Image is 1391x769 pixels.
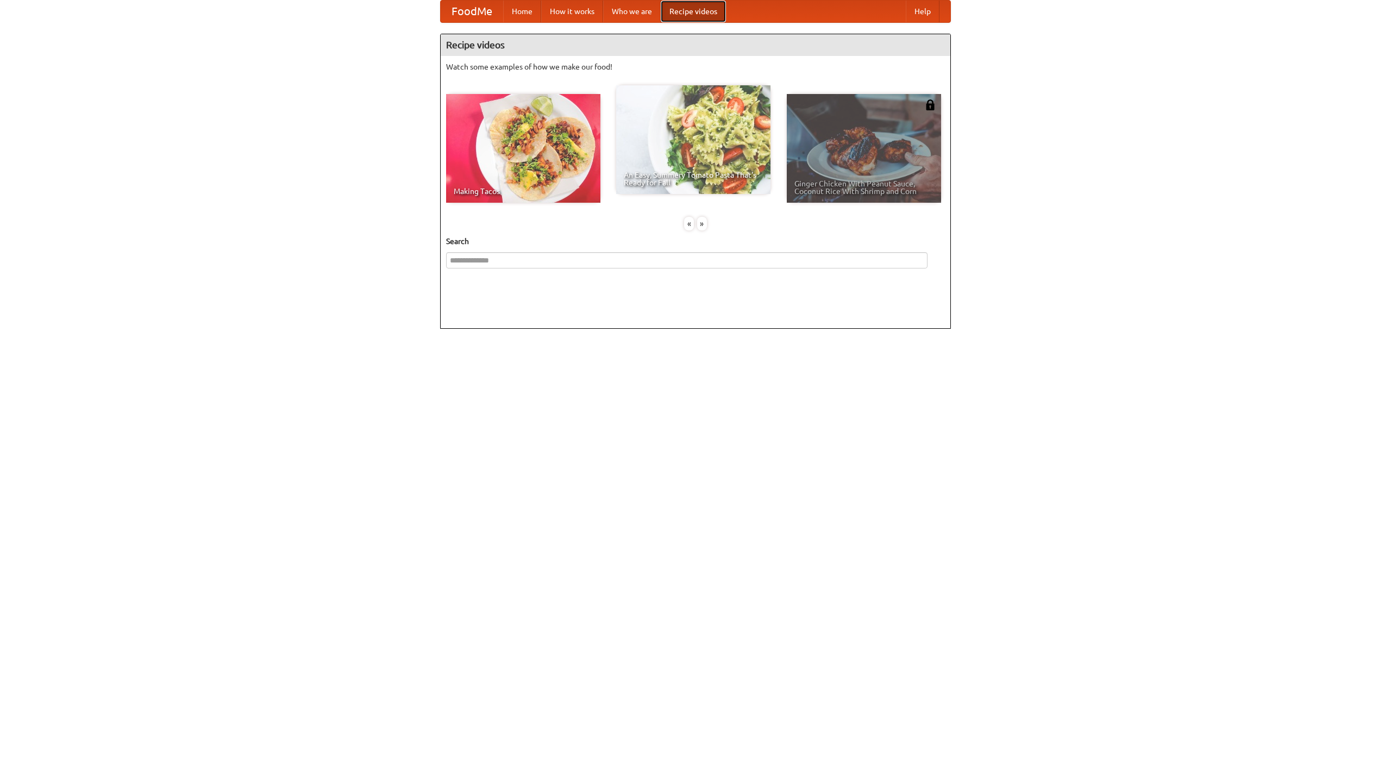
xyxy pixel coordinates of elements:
img: 483408.png [925,99,936,110]
a: Home [503,1,541,22]
a: An Easy, Summery Tomato Pasta That's Ready for Fall [616,85,770,194]
a: Who we are [603,1,661,22]
span: Making Tacos [454,187,593,195]
a: Recipe videos [661,1,726,22]
h5: Search [446,236,945,247]
span: An Easy, Summery Tomato Pasta That's Ready for Fall [624,171,763,186]
a: Making Tacos [446,94,600,203]
a: FoodMe [441,1,503,22]
h4: Recipe videos [441,34,950,56]
a: How it works [541,1,603,22]
p: Watch some examples of how we make our food! [446,61,945,72]
div: » [697,217,707,230]
div: « [684,217,694,230]
a: Help [906,1,939,22]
